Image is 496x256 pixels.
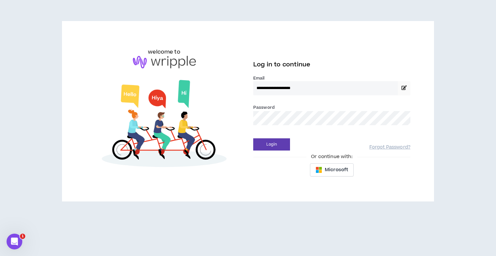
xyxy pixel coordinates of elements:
label: Password [253,105,275,110]
span: Log in to continue [253,60,310,69]
img: Welcome to Wripple [86,75,243,175]
h6: welcome to [148,48,180,56]
img: logo-brand.png [133,56,196,68]
button: Microsoft [310,163,354,176]
a: Forgot Password? [369,144,410,151]
span: Microsoft [325,166,348,174]
span: Or continue with: [306,153,357,160]
span: 1 [20,234,25,239]
button: Login [253,138,290,151]
label: Email [253,75,410,81]
iframe: Intercom live chat [7,234,22,249]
